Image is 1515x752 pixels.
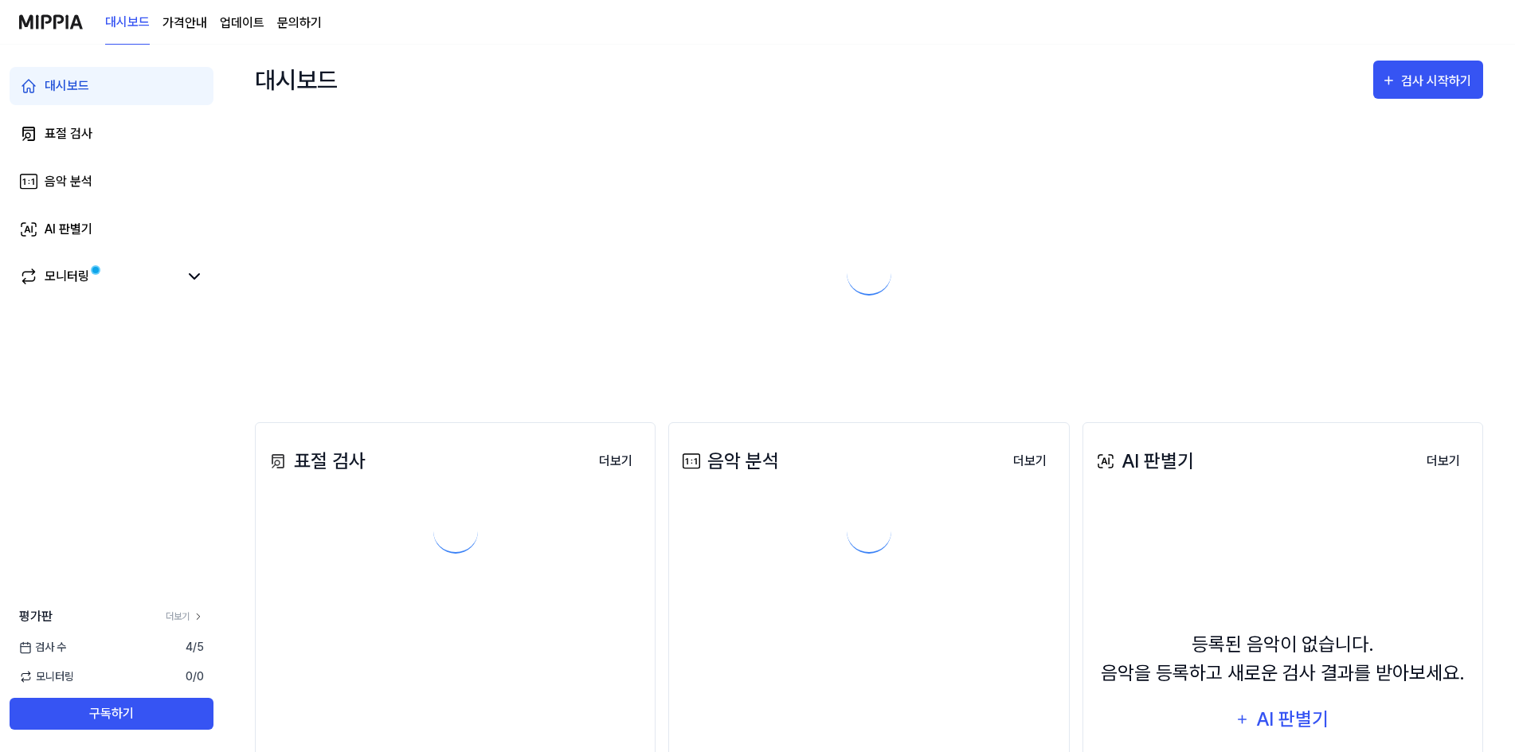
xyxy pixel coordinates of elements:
[19,668,74,685] span: 모니터링
[45,124,92,143] div: 표절 검사
[19,607,53,626] span: 평가판
[1000,445,1059,477] button: 더보기
[1401,71,1475,92] div: 검사 시작하기
[45,267,89,286] div: 모니터링
[45,76,89,96] div: 대시보드
[255,61,338,99] div: 대시보드
[105,1,150,45] a: 대시보드
[186,639,204,656] span: 4 / 5
[1414,445,1473,477] a: 더보기
[1093,447,1194,476] div: AI 판별기
[220,14,264,33] a: 업데이트
[10,210,213,249] a: AI 판별기
[1225,700,1341,738] button: AI 판별기
[586,445,645,477] button: 더보기
[277,14,322,33] a: 문의하기
[265,447,366,476] div: 표절 검사
[45,220,92,239] div: AI 판별기
[162,14,207,33] a: 가격안내
[10,163,213,201] a: 음악 분석
[1101,630,1465,687] div: 등록된 음악이 없습니다. 음악을 등록하고 새로운 검사 결과를 받아보세요.
[10,698,213,730] button: 구독하기
[1000,445,1059,477] a: 더보기
[1414,445,1473,477] button: 더보기
[166,609,204,624] a: 더보기
[186,668,204,685] span: 0 / 0
[1373,61,1483,99] button: 검사 시작하기
[1255,704,1331,734] div: AI 판별기
[679,447,779,476] div: 음악 분석
[586,445,645,477] a: 더보기
[19,639,66,656] span: 검사 수
[10,115,213,153] a: 표절 검사
[19,267,178,286] a: 모니터링
[10,67,213,105] a: 대시보드
[45,172,92,191] div: 음악 분석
